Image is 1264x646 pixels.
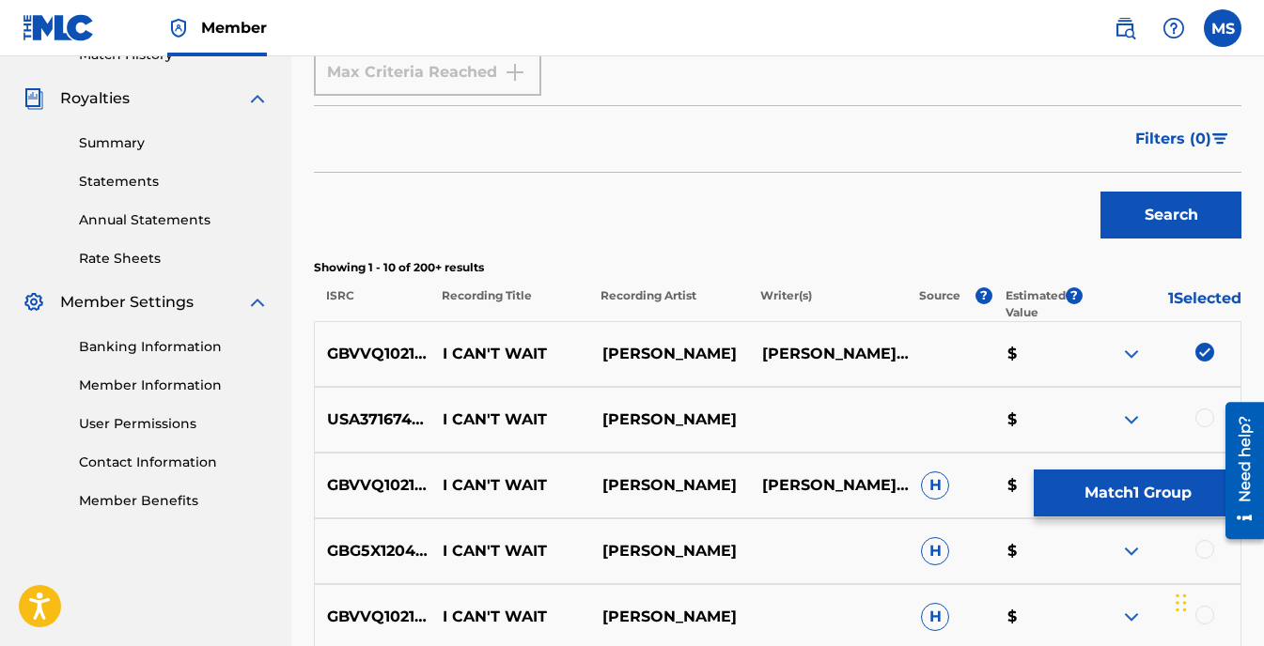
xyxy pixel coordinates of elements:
p: USA371674615 [315,408,430,431]
img: Top Rightsholder [167,17,190,39]
img: expand [1120,343,1143,365]
p: [PERSON_NAME] [590,606,750,628]
img: expand [246,87,269,110]
p: [PERSON_NAME] [590,540,750,562]
p: GBVVQ1021057 [315,343,430,365]
p: $ [995,474,1082,497]
p: ISRC [314,287,429,321]
p: $ [995,343,1082,365]
button: Filters (0) [1124,115,1241,162]
a: Summary [79,133,269,153]
p: I CAN'T WAIT [430,474,590,497]
p: [PERSON_NAME] [590,474,750,497]
p: [PERSON_NAME] [PERSON_NAME] JR. [PERSON_NAME] JAK [PERSON_NAME] [PERSON_NAME] [PERSON_NAME] [PERS... [749,474,909,497]
span: H [921,471,949,500]
a: User Permissions [79,414,269,434]
p: Estimated Value [1006,287,1066,321]
img: help [1163,17,1185,39]
a: Public Search [1106,9,1144,47]
div: User Menu [1204,9,1241,47]
img: MLC Logo [23,14,95,41]
img: expand [1120,540,1143,562]
img: expand [1120,606,1143,628]
div: Help [1155,9,1193,47]
a: Rate Sheets [79,249,269,269]
img: Royalties [23,87,45,110]
p: Writer(s) [747,287,906,321]
span: Member Settings [60,291,194,314]
p: $ [995,540,1082,562]
p: Recording Title [429,287,588,321]
p: 1 Selected [1083,287,1241,321]
a: Member Information [79,376,269,395]
img: deselect [1195,343,1214,361]
p: Showing 1 - 10 of 200+ results [314,259,1241,276]
p: [PERSON_NAME] [590,408,750,431]
p: $ [995,408,1082,431]
img: search [1114,17,1136,39]
button: Match1 Group [1034,469,1241,516]
p: I CAN'T WAIT [430,606,590,628]
a: Contact Information [79,453,269,472]
p: $ [995,606,1082,628]
img: Member Settings [23,291,45,314]
span: Filters ( 0 ) [1135,128,1211,150]
p: GBVVQ1021057 [315,474,430,497]
a: Member Benefits [79,491,269,511]
img: expand [1120,408,1143,431]
span: Royalties [60,87,130,110]
p: Source [919,287,960,321]
span: H [921,603,949,631]
a: Banking Information [79,337,269,357]
span: ? [1066,287,1083,304]
span: Member [201,17,267,38]
p: GBVVQ1021057 [315,606,430,628]
div: Drag [1176,575,1187,631]
a: Statements [79,172,269,192]
iframe: Resource Center [1211,395,1264,546]
p: GBG5X1204386 [315,540,430,562]
img: expand [246,291,269,314]
p: I CAN'T WAIT [430,540,590,562]
button: Search [1100,192,1241,238]
span: ? [975,287,992,304]
a: Annual Statements [79,210,269,230]
p: [PERSON_NAME], [PERSON_NAME] [PERSON_NAME] [749,343,909,365]
p: I CAN'T WAIT [430,408,590,431]
span: H [921,537,949,565]
iframe: Chat Widget [1170,556,1264,646]
p: [PERSON_NAME] [590,343,750,365]
p: Recording Artist [588,287,747,321]
img: filter [1212,133,1228,145]
p: I CAN'T WAIT [430,343,590,365]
